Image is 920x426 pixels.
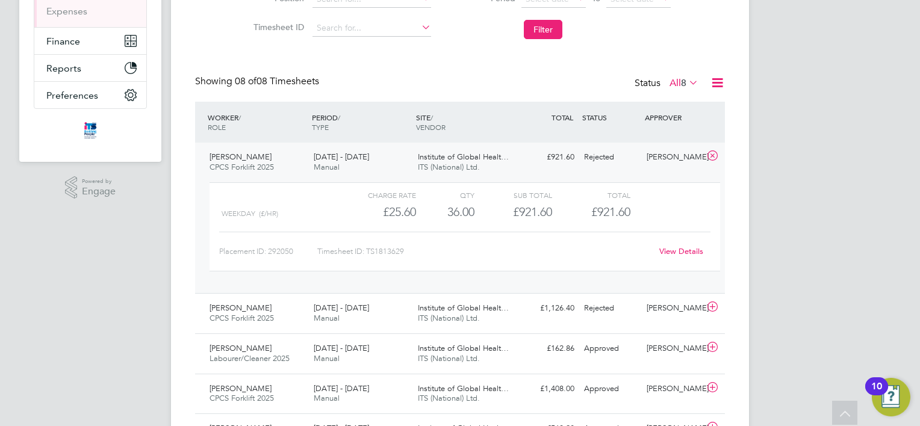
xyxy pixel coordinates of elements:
div: £921.60 [517,147,579,167]
span: Labourer/Cleaner 2025 [210,353,290,363]
div: 36.00 [416,202,474,222]
label: All [670,77,698,89]
div: £25.60 [338,202,416,222]
span: ITS (National) Ltd. [418,162,480,172]
div: Status [635,75,701,92]
span: [DATE] - [DATE] [314,303,369,313]
span: [DATE] - [DATE] [314,152,369,162]
a: View Details [659,246,703,256]
span: Manual [314,162,340,172]
span: 08 Timesheets [235,75,319,87]
div: SITE [413,106,517,138]
div: [PERSON_NAME] [642,298,704,318]
span: Institute of Global Healt… [418,343,509,353]
div: Approved [579,339,642,359]
span: CPCS Forklift 2025 [210,393,274,403]
span: [PERSON_NAME] [210,383,272,394]
span: CPCS Forklift 2025 [210,313,274,323]
span: Finance [46,35,80,47]
div: [PERSON_NAME] [642,339,704,359]
span: / [430,113,433,122]
span: Powered by [82,176,116,187]
button: Reports [34,55,146,81]
span: Preferences [46,90,98,101]
span: / [338,113,340,122]
span: TYPE [312,122,329,132]
div: 10 [871,386,882,402]
span: Weekday (£/HR) [222,209,278,218]
span: ITS (National) Ltd. [418,313,480,323]
span: VENDOR [416,122,446,132]
button: Filter [524,20,562,39]
span: [PERSON_NAME] [210,343,272,353]
div: QTY [416,188,474,202]
div: Total [552,188,630,202]
input: Search for... [312,20,431,37]
div: STATUS [579,106,642,128]
div: £162.86 [517,339,579,359]
div: £1,126.40 [517,298,579,318]
a: Powered byEngage [65,176,116,199]
div: Approved [579,379,642,399]
div: [PERSON_NAME] [642,379,704,399]
span: ITS (National) Ltd. [418,353,480,363]
span: ITS (National) Ltd. [418,393,480,403]
span: £921.60 [591,205,630,219]
div: Charge rate [338,188,416,202]
span: Engage [82,187,116,197]
div: WORKER [205,106,309,138]
span: [DATE] - [DATE] [314,383,369,394]
img: itsconstruction-logo-retina.png [82,121,99,140]
a: Expenses [46,5,87,17]
span: Reports [46,63,81,74]
span: ROLE [208,122,226,132]
div: Timesheet ID: TS1813629 [317,242,651,261]
div: Rejected [579,147,642,167]
div: £1,408.00 [517,379,579,399]
span: / [238,113,241,122]
span: [DATE] - [DATE] [314,343,369,353]
div: APPROVER [642,106,704,128]
span: Institute of Global Healt… [418,383,509,394]
div: Sub Total [474,188,552,202]
span: CPCS Forklift 2025 [210,162,274,172]
span: TOTAL [552,113,573,122]
a: Go to home page [34,121,147,140]
label: Timesheet ID [250,22,304,32]
span: Manual [314,393,340,403]
span: 8 [681,77,686,89]
button: Open Resource Center, 10 new notifications [872,378,910,416]
button: Finance [34,28,146,54]
span: [PERSON_NAME] [210,152,272,162]
div: PERIOD [309,106,413,138]
div: Placement ID: 292050 [219,242,317,261]
div: Showing [195,75,322,88]
span: Institute of Global Healt… [418,303,509,313]
span: Manual [314,313,340,323]
span: Institute of Global Healt… [418,152,509,162]
div: [PERSON_NAME] [642,147,704,167]
span: Manual [314,353,340,363]
div: £921.60 [474,202,552,222]
span: [PERSON_NAME] [210,303,272,313]
div: Rejected [579,298,642,318]
span: 08 of [235,75,256,87]
button: Preferences [34,82,146,108]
